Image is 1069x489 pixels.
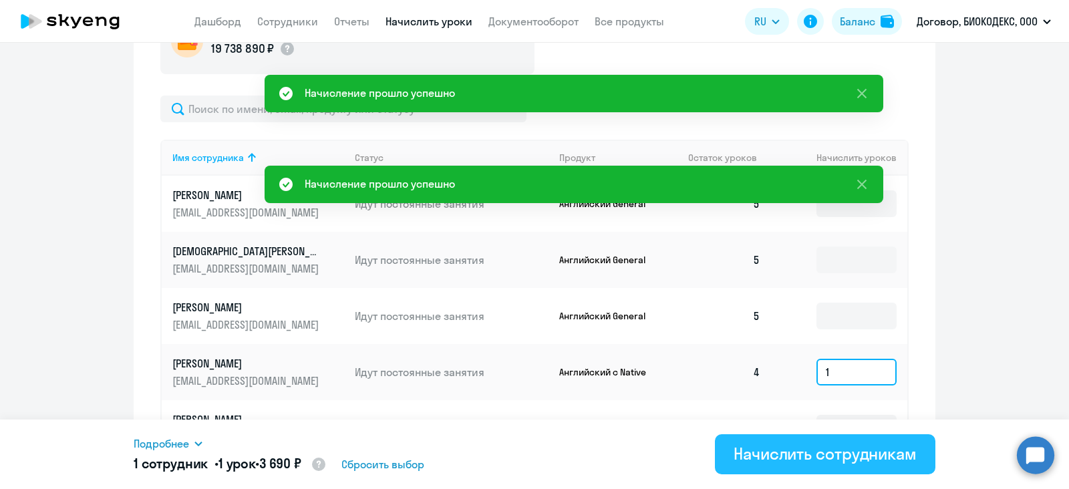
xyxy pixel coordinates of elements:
[172,412,344,444] a: [PERSON_NAME][EMAIL_ADDRESS][DOMAIN_NAME]
[734,443,917,464] div: Начислить сотрудникам
[559,152,595,164] div: Продукт
[559,152,678,164] div: Продукт
[305,176,455,192] div: Начисление прошло успешно
[677,344,771,400] td: 4
[559,198,659,210] p: Английский General
[172,244,322,259] p: [DEMOGRAPHIC_DATA][PERSON_NAME]
[172,373,322,388] p: [EMAIL_ADDRESS][DOMAIN_NAME]
[559,310,659,322] p: Английский General
[688,152,757,164] span: Остаток уроков
[218,455,255,472] span: 1 урок
[355,196,549,211] p: Идут постоянные занятия
[172,412,322,427] p: [PERSON_NAME]
[172,188,322,202] p: [PERSON_NAME]
[771,140,907,176] th: Начислить уроков
[715,434,935,474] button: Начислить сотрудникам
[172,152,344,164] div: Имя сотрудника
[910,5,1058,37] button: Договор, БИОКОДЕКС, ООО
[334,15,369,28] a: Отчеты
[832,8,902,35] button: Балансbalance
[355,253,549,267] p: Идут постоянные занятия
[172,188,344,220] a: [PERSON_NAME][EMAIL_ADDRESS][DOMAIN_NAME]
[559,254,659,266] p: Английский General
[559,366,659,378] p: Английский с Native
[172,300,344,332] a: [PERSON_NAME][EMAIL_ADDRESS][DOMAIN_NAME]
[211,40,274,57] p: 19 738 890 ₽
[386,15,472,28] a: Начислить уроки
[355,152,384,164] div: Статус
[677,232,771,288] td: 5
[881,15,894,28] img: balance
[172,152,244,164] div: Имя сотрудника
[305,85,455,101] div: Начисление прошло успешно
[355,365,549,379] p: Идут постоянные занятия
[341,456,424,472] span: Сбросить выбор
[259,455,301,472] span: 3 690 ₽
[172,261,322,276] p: [EMAIL_ADDRESS][DOMAIN_NAME]
[134,436,189,452] span: Подробнее
[172,356,322,371] p: [PERSON_NAME]
[917,13,1038,29] p: Договор, БИОКОДЕКС, ООО
[677,288,771,344] td: 5
[754,13,766,29] span: RU
[134,454,327,474] h5: 1 сотрудник • •
[172,205,322,220] p: [EMAIL_ADDRESS][DOMAIN_NAME]
[172,317,322,332] p: [EMAIL_ADDRESS][DOMAIN_NAME]
[677,400,771,456] td: 4
[172,244,344,276] a: [DEMOGRAPHIC_DATA][PERSON_NAME][EMAIL_ADDRESS][DOMAIN_NAME]
[688,152,771,164] div: Остаток уроков
[355,152,549,164] div: Статус
[677,176,771,232] td: 5
[160,96,526,122] input: Поиск по имени, email, продукту или статусу
[840,13,875,29] div: Баланс
[257,15,318,28] a: Сотрудники
[488,15,579,28] a: Документооборот
[595,15,664,28] a: Все продукты
[194,15,241,28] a: Дашборд
[355,309,549,323] p: Идут постоянные занятия
[172,356,344,388] a: [PERSON_NAME][EMAIL_ADDRESS][DOMAIN_NAME]
[745,8,789,35] button: RU
[172,300,322,315] p: [PERSON_NAME]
